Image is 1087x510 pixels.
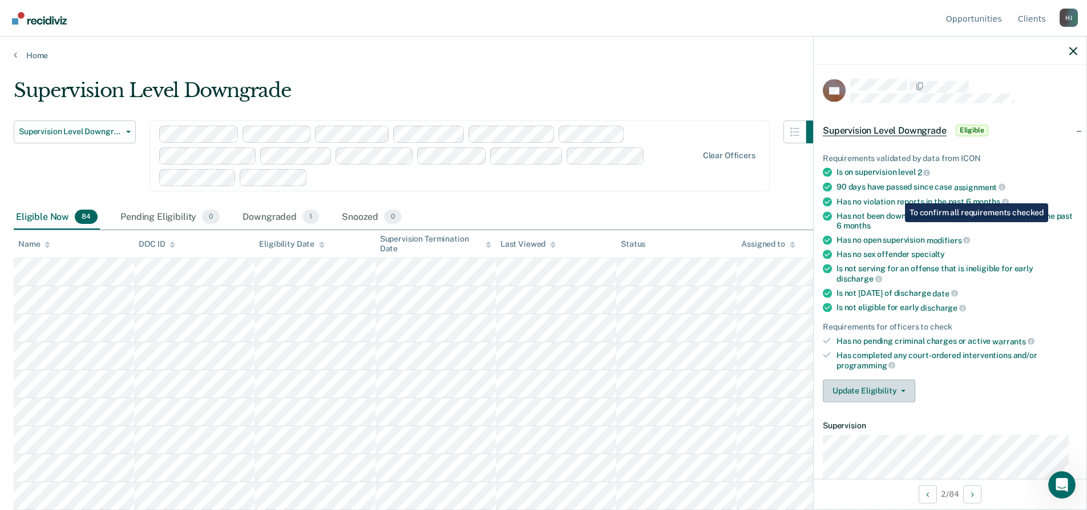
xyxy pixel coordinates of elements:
[118,205,222,230] div: Pending Eligibility
[992,336,1035,346] span: warrants
[837,274,882,283] span: discharge
[837,182,1077,192] div: 90 days have passed since case
[12,12,67,25] img: Recidiviz
[14,205,100,230] div: Eligible Now
[837,211,1077,231] div: Has not been downgraded to a lower supervision level in the past 6
[19,127,122,136] span: Supervision Level Downgrade
[814,479,1086,509] div: 2 / 84
[963,485,981,503] button: Next Opportunity
[380,234,491,254] div: Supervision Termination Date
[837,336,1077,346] div: Has no pending criminal charges or active
[973,197,1009,206] span: months
[919,485,937,503] button: Previous Opportunity
[927,235,971,244] span: modifiers
[14,50,1073,61] a: Home
[18,239,50,249] div: Name
[340,205,404,230] div: Snoozed
[741,239,795,249] div: Assigned to
[837,303,1077,313] div: Is not eligible for early
[837,288,1077,298] div: Is not [DATE] of discharge
[500,239,556,249] div: Last Viewed
[139,239,175,249] div: DOC ID
[703,151,755,160] div: Clear officers
[956,125,988,136] span: Eligible
[954,182,1005,191] span: assignment
[621,239,645,249] div: Status
[75,210,98,224] span: 84
[837,235,1077,245] div: Has no open supervision
[814,112,1086,148] div: Supervision Level DowngradeEligible
[837,351,1077,370] div: Has completed any court-ordered interventions and/or
[823,379,915,402] button: Update Eligibility
[837,167,1077,178] div: Is on supervision level
[837,196,1077,207] div: Has no violation reports in the past 6
[837,250,1077,259] div: Has no sex offender
[1048,471,1076,499] iframe: Intercom live chat
[837,264,1077,283] div: Is not serving for an offense that is ineligible for early
[1060,9,1078,27] button: Profile dropdown button
[1060,9,1078,27] div: H J
[259,239,325,249] div: Eligibility Date
[14,79,829,111] div: Supervision Level Downgrade
[823,322,1077,331] div: Requirements for officers to check
[384,210,402,224] span: 0
[823,153,1077,163] div: Requirements validated by data from ICON
[932,288,957,298] span: date
[823,125,947,136] span: Supervision Level Downgrade
[823,420,1077,430] dt: Supervision
[911,250,945,259] span: specialty
[920,303,966,312] span: discharge
[843,220,871,230] span: months
[837,360,895,370] span: programming
[240,205,321,230] div: Downgraded
[302,210,319,224] span: 1
[918,168,931,177] span: 2
[202,210,220,224] span: 0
